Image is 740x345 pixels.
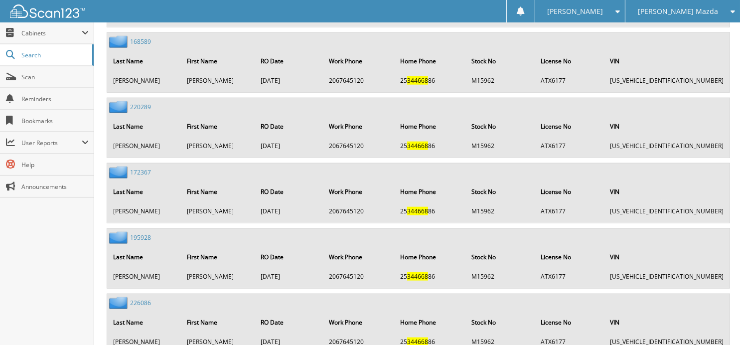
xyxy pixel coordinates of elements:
th: Home Phone [395,247,465,267]
td: M15962 [466,72,534,89]
th: Last Name [108,247,181,267]
th: Work Phone [324,51,394,71]
td: 25 86 [395,72,465,89]
th: VIN [605,247,729,267]
th: Stock No [466,312,534,333]
td: [US_VEHICLE_IDENTIFICATION_NUMBER] [605,203,729,219]
th: Work Phone [324,312,394,333]
a: 220289 [130,103,151,111]
th: Work Phone [324,116,394,137]
td: [DATE] [256,203,323,219]
span: Scan [21,73,89,81]
a: 195928 [130,233,151,242]
th: First Name [182,116,255,137]
th: VIN [605,51,729,71]
iframe: Chat Widget [690,297,740,345]
td: ATX6177 [536,268,604,285]
td: [DATE] [256,138,323,154]
span: Cabinets [21,29,82,37]
td: M15962 [466,203,534,219]
a: 226086 [130,299,151,307]
img: folder2.png [109,166,130,178]
th: Last Name [108,312,181,333]
th: Home Phone [395,116,465,137]
td: [PERSON_NAME] [108,268,181,285]
th: First Name [182,247,255,267]
td: [PERSON_NAME] [182,138,255,154]
td: [DATE] [256,268,323,285]
td: [PERSON_NAME] [108,138,181,154]
th: Stock No [466,51,534,71]
th: Home Phone [395,312,465,333]
td: 2067645120 [324,72,394,89]
span: [PERSON_NAME] [547,8,603,14]
td: [PERSON_NAME] [182,203,255,219]
th: Home Phone [395,181,465,202]
td: 25 86 [395,203,465,219]
td: 25 86 [395,268,465,285]
th: RO Date [256,247,323,267]
th: License No [536,181,604,202]
th: First Name [182,312,255,333]
td: M15962 [466,268,534,285]
img: scan123-logo-white.svg [10,4,85,18]
td: ATX6177 [536,72,604,89]
th: RO Date [256,312,323,333]
th: Last Name [108,116,181,137]
img: folder2.png [109,101,130,113]
span: Reminders [21,95,89,103]
img: folder2.png [109,297,130,309]
th: RO Date [256,116,323,137]
th: License No [536,51,604,71]
td: [US_VEHICLE_IDENTIFICATION_NUMBER] [605,72,729,89]
th: VIN [605,116,729,137]
th: Stock No [466,247,534,267]
th: Last Name [108,181,181,202]
td: ATX6177 [536,203,604,219]
td: [PERSON_NAME] [182,72,255,89]
th: Work Phone [324,247,394,267]
img: folder2.png [109,35,130,48]
span: 344668 [407,76,428,85]
td: [US_VEHICLE_IDENTIFICATION_NUMBER] [605,138,729,154]
span: User Reports [21,139,82,147]
td: [US_VEHICLE_IDENTIFICATION_NUMBER] [605,268,729,285]
td: M15962 [466,138,534,154]
a: 172367 [130,168,151,176]
th: Work Phone [324,181,394,202]
td: 25 86 [395,138,465,154]
span: Announcements [21,182,89,191]
a: 168589 [130,37,151,46]
span: 344668 [407,272,428,281]
span: Bookmarks [21,117,89,125]
th: Stock No [466,116,534,137]
td: [PERSON_NAME] [108,72,181,89]
td: ATX6177 [536,138,604,154]
td: [PERSON_NAME] [108,203,181,219]
th: License No [536,312,604,333]
td: 2067645120 [324,268,394,285]
th: License No [536,247,604,267]
span: Search [21,51,87,59]
th: Home Phone [395,51,465,71]
th: Last Name [108,51,181,71]
th: First Name [182,181,255,202]
span: 344668 [407,207,428,215]
th: First Name [182,51,255,71]
th: Stock No [466,181,534,202]
th: RO Date [256,51,323,71]
span: Help [21,161,89,169]
th: RO Date [256,181,323,202]
td: 2067645120 [324,203,394,219]
th: VIN [605,312,729,333]
td: 2067645120 [324,138,394,154]
span: [PERSON_NAME] Mazda [638,8,718,14]
th: VIN [605,181,729,202]
td: [DATE] [256,72,323,89]
img: folder2.png [109,231,130,244]
span: 344668 [407,142,428,150]
th: License No [536,116,604,137]
td: [PERSON_NAME] [182,268,255,285]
